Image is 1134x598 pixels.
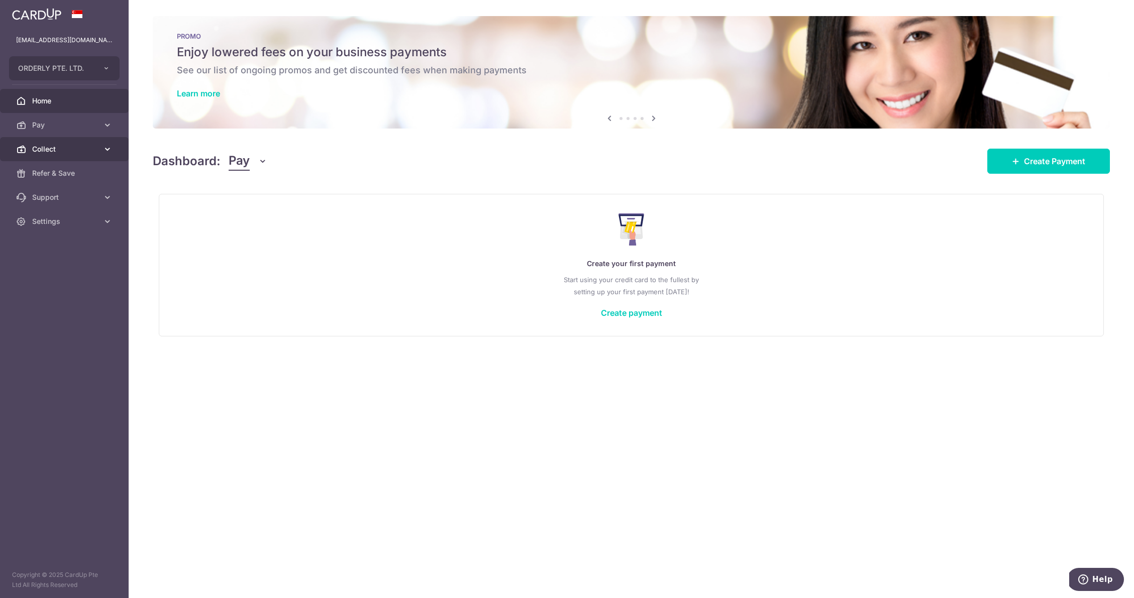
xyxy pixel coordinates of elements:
[179,258,1083,270] p: Create your first payment
[32,192,98,202] span: Support
[177,64,1086,76] h6: See our list of ongoing promos and get discounted fees when making payments
[1069,568,1124,593] iframe: Opens a widget where you can find more information
[9,56,120,80] button: ORDERLY PTE. LTD.
[229,152,267,171] button: Pay
[229,152,250,171] span: Pay
[32,96,98,106] span: Home
[12,8,61,20] img: CardUp
[179,274,1083,298] p: Start using your credit card to the fullest by setting up your first payment [DATE]!
[177,44,1086,60] h5: Enjoy lowered fees on your business payments
[601,308,662,318] a: Create payment
[16,35,113,45] p: [EMAIL_ADDRESS][DOMAIN_NAME]
[32,216,98,226] span: Settings
[177,32,1086,40] p: PROMO
[618,213,644,246] img: Make Payment
[177,88,220,98] a: Learn more
[153,16,1110,129] img: Latest Promos Banner
[1024,155,1085,167] span: Create Payment
[32,144,98,154] span: Collect
[153,152,221,170] h4: Dashboard:
[987,149,1110,174] a: Create Payment
[32,120,98,130] span: Pay
[18,63,92,73] span: ORDERLY PTE. LTD.
[32,168,98,178] span: Refer & Save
